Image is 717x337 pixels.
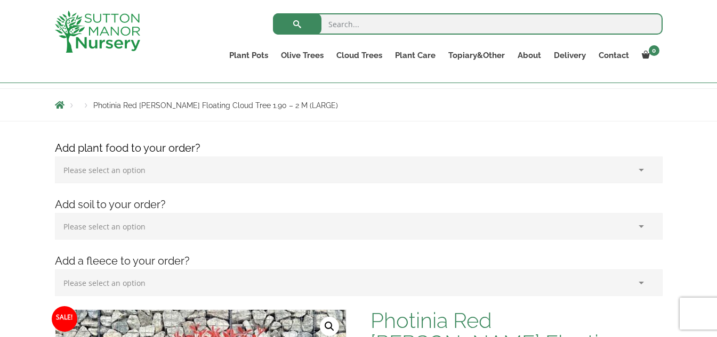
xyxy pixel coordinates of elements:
[592,48,635,63] a: Contact
[47,253,671,269] h4: Add a fleece to your order?
[389,48,442,63] a: Plant Care
[275,48,330,63] a: Olive Trees
[47,140,671,157] h4: Add plant food to your order?
[52,306,77,332] span: Sale!
[223,48,275,63] a: Plant Pots
[511,48,547,63] a: About
[55,11,140,53] img: logo
[442,48,511,63] a: Topiary&Other
[649,45,659,56] span: 0
[547,48,592,63] a: Delivery
[320,317,339,336] a: View full-screen image gallery
[93,101,338,110] span: Photinia Red [PERSON_NAME] Floating Cloud Tree 1.90 – 2 M (LARGE)
[47,196,671,213] h4: Add soil to your order?
[635,48,663,63] a: 0
[55,101,663,109] nav: Breadcrumbs
[273,13,663,35] input: Search...
[330,48,389,63] a: Cloud Trees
